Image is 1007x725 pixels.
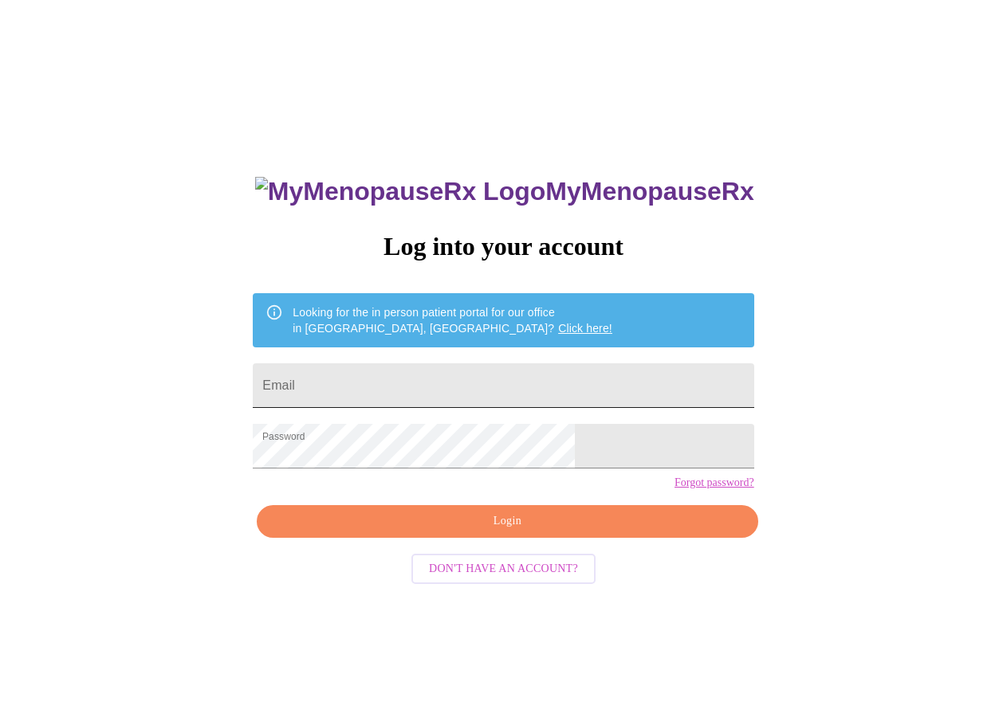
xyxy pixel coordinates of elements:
[411,554,596,585] button: Don't have an account?
[407,560,600,574] a: Don't have an account?
[558,322,612,335] a: Click here!
[255,177,754,206] h3: MyMenopauseRx
[257,505,757,538] button: Login
[429,559,578,579] span: Don't have an account?
[675,476,754,489] a: Forgot password?
[293,298,612,343] div: Looking for the in person patient portal for our office in [GEOGRAPHIC_DATA], [GEOGRAPHIC_DATA]?
[253,232,753,261] h3: Log into your account
[255,177,545,206] img: MyMenopauseRx Logo
[275,511,739,531] span: Login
